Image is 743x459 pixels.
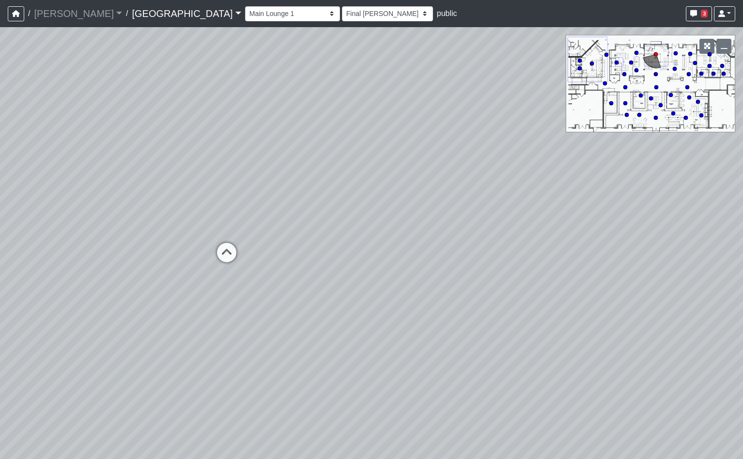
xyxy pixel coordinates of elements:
[34,4,122,23] a: [PERSON_NAME]
[7,440,64,459] iframe: Ybug feedback widget
[701,10,708,17] span: 3
[686,6,712,21] button: 3
[132,4,241,23] a: [GEOGRAPHIC_DATA]
[24,4,34,23] span: /
[437,9,457,17] span: public
[122,4,132,23] span: /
